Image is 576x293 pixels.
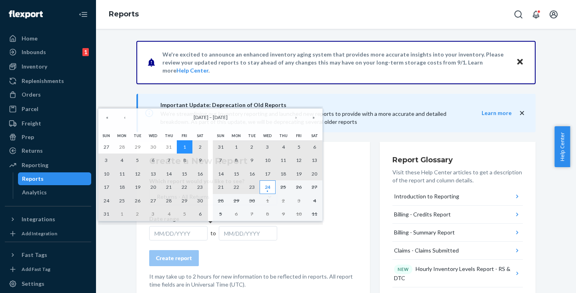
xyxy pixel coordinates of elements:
span: [DATE] [213,114,228,120]
button: September 16, 2025 [244,167,260,181]
div: Create report [156,254,192,262]
button: September 9, 2025 [244,154,260,167]
span: – [208,114,213,120]
abbr: September 29, 2025 [234,198,239,204]
button: September 3, 2025 [145,207,161,221]
abbr: September 4, 2025 [168,211,170,217]
button: September 4, 2025 [161,207,177,221]
button: August 6, 2025 [145,154,161,167]
abbr: September 2, 2025 [136,211,139,217]
abbr: July 27, 2025 [104,144,109,150]
abbr: August 23, 2025 [197,184,203,190]
button: September 3, 2025 [260,140,275,154]
div: Reports [22,175,44,183]
button: [DATE] – [DATE] [134,109,287,126]
abbr: Sunday [217,133,224,138]
div: Billing - Summary Report [394,228,455,236]
abbr: August 22, 2025 [182,184,187,190]
div: Reporting [22,161,48,169]
button: September 2, 2025 [130,207,145,221]
button: September 11, 2025 [276,154,291,167]
button: August 9, 2025 [192,154,208,167]
button: October 1, 2025 [260,194,275,208]
abbr: August 9, 2025 [199,157,202,163]
div: Analytics [22,188,47,196]
button: September 12, 2025 [291,154,307,167]
abbr: September 21, 2025 [218,184,224,190]
abbr: September 5, 2025 [183,211,186,217]
button: September 24, 2025 [260,180,275,194]
abbr: August 13, 2025 [150,171,156,177]
button: NEWHourly Inventory Levels Report - RS & DTC [392,260,523,287]
abbr: September 4, 2025 [282,144,285,150]
button: August 25, 2025 [114,194,130,208]
abbr: September 1, 2025 [120,211,123,217]
button: September 22, 2025 [228,180,244,194]
abbr: August 21, 2025 [166,184,172,190]
div: Add Integration [22,230,57,237]
button: August 27, 2025 [145,194,161,208]
button: August 13, 2025 [145,167,161,181]
abbr: August 19, 2025 [135,184,140,190]
button: August 21, 2025 [161,180,177,194]
button: September 29, 2025 [228,194,244,208]
div: Returns [22,147,43,155]
button: September 17, 2025 [260,167,275,181]
button: September 13, 2025 [307,154,322,167]
abbr: October 3, 2025 [298,198,300,204]
span: Important Update: Deprecation of Old Reports [160,100,466,110]
button: August 11, 2025 [114,167,130,181]
button: Integrations [5,213,91,226]
abbr: August 18, 2025 [119,184,125,190]
abbr: Tuesday [248,133,256,138]
abbr: September 28, 2025 [218,198,224,204]
abbr: September 7, 2025 [219,157,222,163]
abbr: Wednesday [263,133,272,138]
div: Inbounds [22,48,46,56]
abbr: August 17, 2025 [104,184,109,190]
button: October 4, 2025 [307,194,322,208]
button: October 5, 2025 [213,207,228,221]
abbr: Friday [296,133,302,138]
abbr: October 7, 2025 [250,211,253,217]
button: September 23, 2025 [244,180,260,194]
abbr: Monday [117,133,126,138]
abbr: July 31, 2025 [166,144,172,150]
button: Create report [149,250,199,266]
button: July 30, 2025 [145,140,161,154]
abbr: August 8, 2025 [183,157,186,163]
abbr: September 18, 2025 [280,171,286,177]
abbr: August 14, 2025 [166,171,172,177]
div: Inventory [22,63,47,71]
abbr: Wednesday [149,133,157,138]
abbr: September 1, 2025 [235,144,238,150]
abbr: Saturday [311,133,318,138]
button: « [98,109,116,126]
button: August 15, 2025 [177,167,192,181]
button: September 15, 2025 [228,167,244,181]
abbr: October 9, 2025 [282,211,285,217]
div: Introduction to Reporting [394,192,459,200]
a: Add Integration [5,229,91,238]
button: September 5, 2025 [291,140,307,154]
p: It may take up to 2 hours for new information to be reflected in reports. All report time fields ... [149,273,357,289]
button: September 10, 2025 [260,154,275,167]
button: August 5, 2025 [130,154,145,167]
a: Reports [18,172,92,185]
abbr: August 1, 2025 [183,144,186,150]
button: October 2, 2025 [276,194,291,208]
button: August 2, 2025 [192,140,208,154]
button: September 18, 2025 [276,167,291,181]
button: Introduction to Reporting [392,188,523,206]
abbr: July 28, 2025 [119,144,125,150]
button: ‹ [116,109,134,126]
abbr: Saturday [197,133,204,138]
p: We're excited to announce an enhanced inventory aging system that provides more accurate insights... [162,51,508,75]
button: October 10, 2025 [291,207,307,221]
abbr: August 26, 2025 [135,198,140,204]
button: Close Navigation [75,6,91,22]
abbr: August 30, 2025 [197,198,203,204]
div: Replenishments [22,77,64,85]
button: September 4, 2025 [276,140,291,154]
a: Freight [5,117,91,130]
